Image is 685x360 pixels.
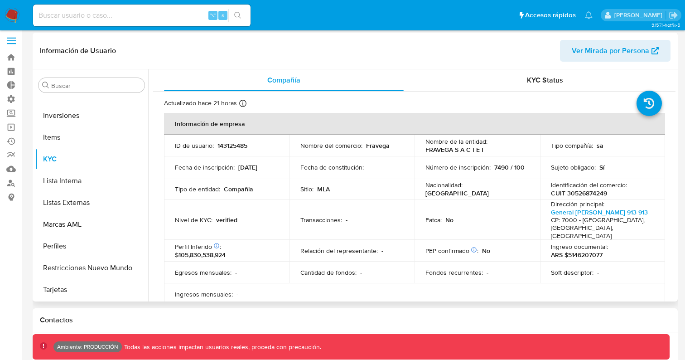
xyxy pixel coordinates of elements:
p: Ingresos mensuales : [175,290,233,298]
p: - [236,290,238,298]
h1: Información de Usuario [40,46,116,55]
a: Salir [669,10,678,20]
p: Compañia [224,185,253,193]
button: Perfiles [35,235,148,257]
span: Accesos rápidos [525,10,576,20]
p: Transacciones : [300,216,342,224]
p: Perfil Inferido : [175,243,221,251]
button: Lista Interna [35,170,148,192]
p: ID de usuario : [175,141,214,150]
p: - [381,247,383,255]
p: CUIT 30526874249 [551,189,607,197]
p: Todas las acciones impactan usuarios reales, proceda con precaución. [122,343,321,351]
button: search-icon [228,9,247,22]
p: Sí [599,163,604,171]
span: Ver Mirada por Persona [572,40,649,62]
p: - [235,268,237,277]
p: Identificación del comercio : [551,181,627,189]
p: carolina.romo@mercadolibre.com.co [614,11,666,19]
p: Número de inscripción : [425,163,491,171]
p: Egresos mensuales : [175,268,232,277]
input: Buscar usuario o caso... [33,10,251,21]
p: No [445,216,453,224]
a: Notificaciones [585,11,593,19]
span: Compañía [267,75,300,85]
p: - [487,268,488,277]
p: Nombre de la entidad : [425,137,487,146]
p: - [346,216,347,224]
p: Cantidad de fondos : [300,268,357,277]
th: Información de empresa [164,113,665,135]
button: KYC [35,148,148,170]
button: Marcas AML [35,214,148,235]
h1: Contactos [40,316,671,325]
button: Listas Externas [35,192,148,214]
p: [DATE] [238,163,257,171]
p: Tipo de entidad : [175,185,220,193]
p: Fatca : [425,216,442,224]
p: Fravega [366,141,390,150]
p: Actualizado hace 21 horas [164,99,237,107]
p: - [360,268,362,277]
p: Fecha de inscripción : [175,163,235,171]
input: Buscar [51,82,141,90]
p: Dirección principal : [551,200,604,208]
p: Fecha de constitución : [300,163,364,171]
p: [GEOGRAPHIC_DATA] [425,189,489,197]
p: Sujeto obligado : [551,163,596,171]
p: No [482,247,490,255]
p: 143125485 [217,141,247,150]
p: Tipo compañía : [551,141,593,150]
p: Fondos recurrentes : [425,268,483,277]
button: Ver Mirada por Persona [560,40,671,62]
p: Sitio : [300,185,314,193]
p: Ambiente: PRODUCCIÓN [57,345,118,349]
p: Nombre del comercio : [300,141,362,150]
button: Inversiones [35,105,148,126]
span: s [222,11,224,19]
h4: CP: 7000 - [GEOGRAPHIC_DATA], [GEOGRAPHIC_DATA], [GEOGRAPHIC_DATA] [551,216,651,240]
p: Nivel de KYC : [175,216,212,224]
p: Relación del representante : [300,247,378,255]
button: Items [35,126,148,148]
p: verified [216,216,237,224]
span: ⌥ [209,11,216,19]
p: sa [597,141,603,150]
p: - [597,268,599,277]
button: Tarjetas [35,279,148,301]
p: - [367,163,369,171]
span: KYC Status [527,75,563,85]
p: PEP confirmado : [425,247,478,255]
p: ARS $5146207077 [551,251,603,259]
p: MLA [317,185,330,193]
p: Nacionalidad : [425,181,463,189]
p: 7490 / 100 [494,163,525,171]
p: Soft descriptor : [551,268,593,277]
p: Ingreso documental : [551,243,608,251]
p: FRAVEGA S A C I E I [425,146,483,154]
a: General [PERSON_NAME] 913 913 [551,208,648,217]
button: Buscar [42,82,49,89]
button: Restricciones Nuevo Mundo [35,257,148,279]
span: $105,830,538,924 [175,250,226,259]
